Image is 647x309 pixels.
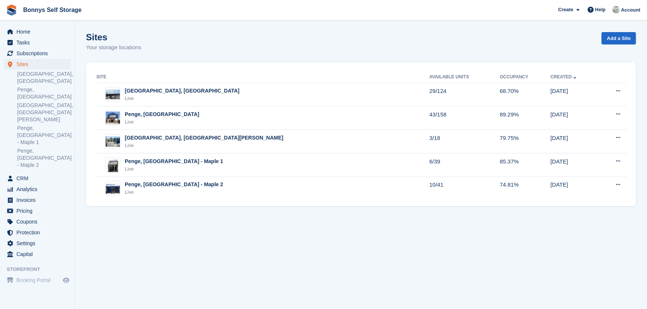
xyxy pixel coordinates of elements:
a: menu [4,59,71,69]
img: Image of Great Yarmouth, Norfolk site [106,90,120,99]
a: menu [4,227,71,238]
div: Penge, [GEOGRAPHIC_DATA] - Maple 1 [125,157,223,165]
td: 85.37% [500,153,551,177]
a: Preview store [62,276,71,285]
div: Live [125,95,239,102]
a: menu [4,238,71,249]
a: Created [550,74,578,79]
div: [GEOGRAPHIC_DATA], [GEOGRAPHIC_DATA][PERSON_NAME] [125,134,283,142]
div: Live [125,165,223,173]
span: Analytics [16,184,61,194]
a: Bonnys Self Storage [20,4,84,16]
a: menu [4,173,71,184]
a: menu [4,216,71,227]
span: Help [595,6,606,13]
th: Site [95,71,429,83]
td: 29/124 [429,83,499,106]
span: CRM [16,173,61,184]
img: Image of Penge, London - Limes Avenue site [106,112,120,124]
td: [DATE] [550,153,599,177]
a: menu [4,184,71,194]
span: Home [16,26,61,37]
span: Protection [16,227,61,238]
div: [GEOGRAPHIC_DATA], [GEOGRAPHIC_DATA] [125,87,239,95]
div: Penge, [GEOGRAPHIC_DATA] - Maple 2 [125,181,223,188]
a: Penge, [GEOGRAPHIC_DATA] - Maple 1 [17,125,71,146]
span: Subscriptions [16,48,61,59]
span: Capital [16,249,61,259]
a: [GEOGRAPHIC_DATA], [GEOGRAPHIC_DATA][PERSON_NAME] [17,102,71,123]
td: 89.29% [500,106,551,130]
img: Image of Anerley, London - Selby Road site [106,136,120,147]
a: menu [4,275,71,285]
th: Available Units [429,71,499,83]
a: menu [4,48,71,59]
span: Account [621,6,640,14]
h1: Sites [86,32,141,42]
p: Your storage locations [86,43,141,52]
a: Penge, [GEOGRAPHIC_DATA] [17,86,71,100]
td: 10/41 [429,177,499,200]
a: [GEOGRAPHIC_DATA], [GEOGRAPHIC_DATA] [17,71,71,85]
td: [DATE] [550,106,599,130]
span: Invoices [16,195,61,205]
td: 3/18 [429,130,499,153]
span: Storefront [7,266,74,273]
div: Live [125,118,199,126]
a: menu [4,26,71,37]
span: Create [558,6,573,13]
a: menu [4,206,71,216]
div: Penge, [GEOGRAPHIC_DATA] [125,110,199,118]
img: James Bonny [612,6,620,13]
td: 68.70% [500,83,551,106]
a: Add a Site [601,32,636,44]
span: Pricing [16,206,61,216]
td: 6/39 [429,153,499,177]
div: Live [125,188,223,196]
a: menu [4,37,71,48]
td: [DATE] [550,177,599,200]
td: 79.75% [500,130,551,153]
span: Tasks [16,37,61,48]
td: [DATE] [550,130,599,153]
img: Image of Penge, London - Maple 2 site [106,183,120,194]
span: Settings [16,238,61,249]
img: Image of Penge, London - Maple 1 site [108,157,118,172]
span: Sites [16,59,61,69]
span: Booking Portal [16,275,61,285]
div: Live [125,142,283,149]
span: Coupons [16,216,61,227]
a: menu [4,195,71,205]
a: Penge, [GEOGRAPHIC_DATA] - Maple 2 [17,147,71,169]
td: 43/158 [429,106,499,130]
td: 74.81% [500,177,551,200]
img: stora-icon-8386f47178a22dfd0bd8f6a31ec36ba5ce8667c1dd55bd0f319d3a0aa187defe.svg [6,4,17,16]
a: menu [4,249,71,259]
td: [DATE] [550,83,599,106]
th: Occupancy [500,71,551,83]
